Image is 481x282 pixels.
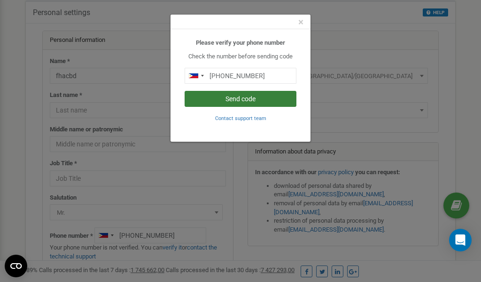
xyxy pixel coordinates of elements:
span: × [298,16,303,28]
button: Open CMP widget [5,255,27,277]
p: Check the number before sending code [185,52,296,61]
div: Open Intercom Messenger [449,229,472,251]
button: Close [298,17,303,27]
div: Telephone country code [185,68,207,83]
small: Contact support team [215,115,266,121]
input: 0905 123 4567 [185,68,296,84]
b: Please verify your phone number [196,39,285,46]
a: Contact support team [215,114,266,121]
button: Send code [185,91,296,107]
